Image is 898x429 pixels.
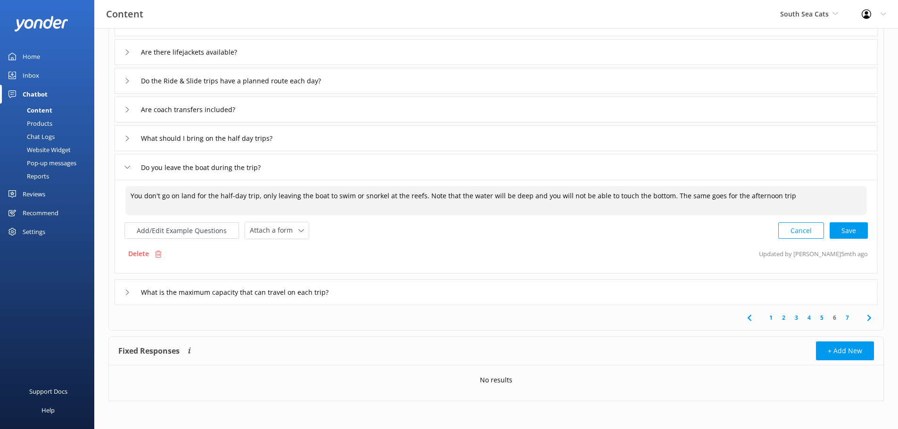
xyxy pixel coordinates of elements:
h3: Content [106,7,143,22]
button: Cancel [778,222,824,239]
div: Products [6,117,52,130]
a: Pop-up messages [6,156,94,170]
button: Add/Edit Example Questions [124,222,239,239]
div: Chatbot [23,85,48,104]
textarea: You don't go on land for the half-day trip, only leaving the boat to swim or snorkel at the reefs... [125,186,867,215]
a: Chat Logs [6,130,94,143]
a: 4 [803,313,816,322]
div: Settings [23,222,45,241]
span: South Sea Cats [780,9,829,18]
div: Pop-up messages [6,156,76,170]
div: Reports [6,170,49,183]
div: Recommend [23,203,58,222]
img: yonder-white-logo.png [14,16,68,32]
div: Chat Logs [6,130,55,143]
a: Website Widget [6,143,94,156]
a: Content [6,104,94,117]
div: Inbox [23,66,39,85]
p: No results [480,375,512,385]
a: 1 [765,313,777,322]
div: Home [23,47,40,66]
a: 2 [777,313,790,322]
a: Reports [6,170,94,183]
div: Help [41,401,55,420]
a: 7 [841,313,854,322]
button: Save [830,222,868,239]
div: Reviews [23,185,45,203]
div: Support Docs [29,382,67,401]
h4: Fixed Responses [118,341,180,360]
p: Updated by [PERSON_NAME] 5mth ago [759,245,868,263]
button: + Add New [816,341,874,360]
a: Products [6,117,94,130]
span: Attach a form [250,225,298,235]
a: 3 [790,313,803,322]
a: 6 [828,313,841,322]
div: Content [6,104,52,117]
p: Delete [128,249,149,259]
a: 5 [816,313,828,322]
div: Website Widget [6,143,71,156]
